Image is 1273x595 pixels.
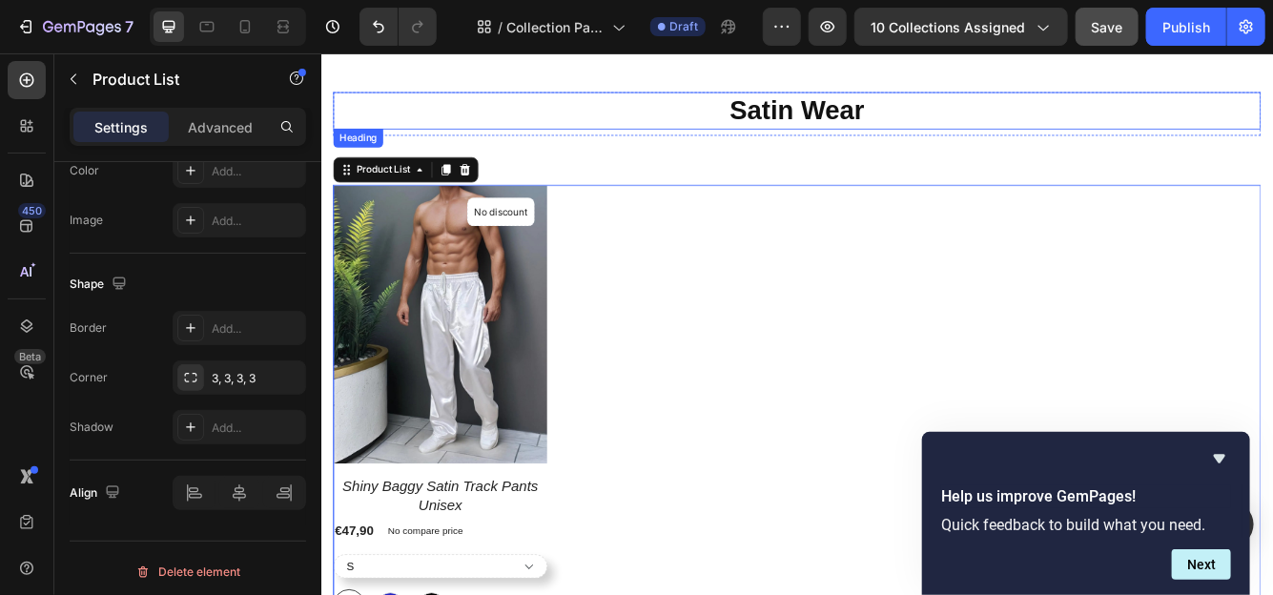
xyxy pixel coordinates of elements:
p: Product List [92,68,255,91]
div: Publish [1162,17,1210,37]
div: €47,90 [14,562,65,588]
div: Border [70,319,107,337]
span: Draft [669,18,698,35]
div: Add... [212,163,301,180]
h2: Satin Wear [14,48,1130,92]
p: Advanced [188,117,253,137]
button: Save [1076,8,1139,46]
div: Product List [38,133,111,150]
div: Add... [212,320,301,338]
button: Publish [1146,8,1226,46]
div: Beta [14,349,46,364]
div: Shadow [70,419,113,436]
p: Quick feedback to build what you need. [941,516,1231,534]
div: Align [70,481,124,506]
button: Hide survey [1208,447,1231,470]
p: Settings [94,117,148,137]
button: 7 [8,8,142,46]
button: Next question [1172,549,1231,580]
p: 7 [125,15,133,38]
button: Delete element [70,557,306,587]
div: Undo/Redo [359,8,437,46]
div: Delete element [135,561,240,584]
div: Color [70,162,99,179]
div: Add... [212,213,301,230]
a: shiny baggy satin track pants unisex [14,509,272,558]
a: Shiny Baggy Satin Track Pants Unisex [14,159,272,495]
span: Collection Page Satin [506,17,605,37]
div: Add... [212,420,301,437]
span: / [498,17,503,37]
p: No compare price [80,569,171,581]
button: 10 collections assigned [854,8,1068,46]
div: 3, 3, 3, 3 [212,370,301,387]
p: No discount [184,183,248,200]
div: Corner [70,369,108,386]
div: Image [70,212,103,229]
div: Shape [70,272,131,297]
div: Help us improve GemPages! [941,447,1231,580]
div: 450 [18,203,46,218]
h2: Help us improve GemPages! [941,485,1231,508]
span: 10 collections assigned [871,17,1025,37]
span: Save [1092,19,1123,35]
div: Heading [18,94,71,112]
